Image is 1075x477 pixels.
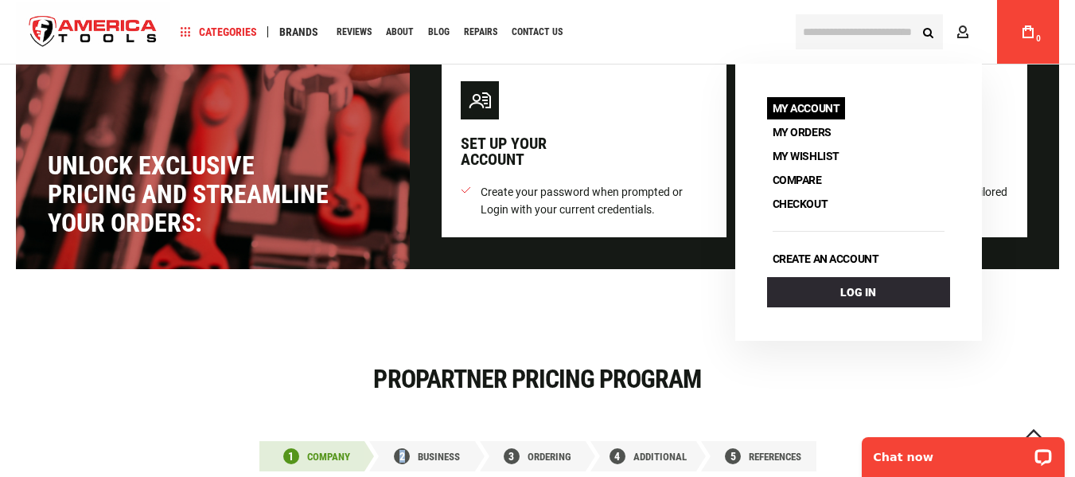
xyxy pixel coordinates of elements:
[373,364,701,394] span: ProPartner Pricing Program
[173,22,264,43] a: Categories
[767,248,885,270] a: Create an account
[749,451,801,463] span: References
[421,22,457,43] a: Blog
[481,183,707,218] span: Create your password when prompted or Login with your current credentials.
[288,451,294,462] span: 1
[16,2,170,62] a: store logo
[512,27,563,37] span: Contact Us
[386,27,414,37] span: About
[528,451,571,463] span: Ordering
[181,26,257,37] span: Categories
[399,451,405,462] span: 2
[767,121,837,143] a: My Orders
[730,451,736,462] span: 5
[16,2,170,62] img: America Tools
[464,27,497,37] span: Repairs
[767,277,950,307] a: Log In
[504,22,570,43] a: Contact Us
[633,451,687,463] span: Additional
[329,22,379,43] a: Reviews
[337,27,372,37] span: Reviews
[508,451,514,462] span: 3
[913,17,943,47] button: Search
[272,22,325,43] a: Brands
[767,97,846,119] a: My Account
[614,451,620,462] span: 4
[279,26,318,37] span: Brands
[461,135,547,167] div: Set up your account
[48,151,334,237] div: Unlock exclusive pricing and streamline your orders:
[379,22,421,43] a: About
[418,451,460,463] span: Business
[851,427,1075,477] iframe: LiveChat chat widget
[428,27,450,37] span: Blog
[1036,34,1041,43] span: 0
[767,145,845,167] a: My Wishlist
[767,169,828,191] a: Compare
[457,22,504,43] a: Repairs
[307,451,350,463] span: Company
[767,193,834,215] a: Checkout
